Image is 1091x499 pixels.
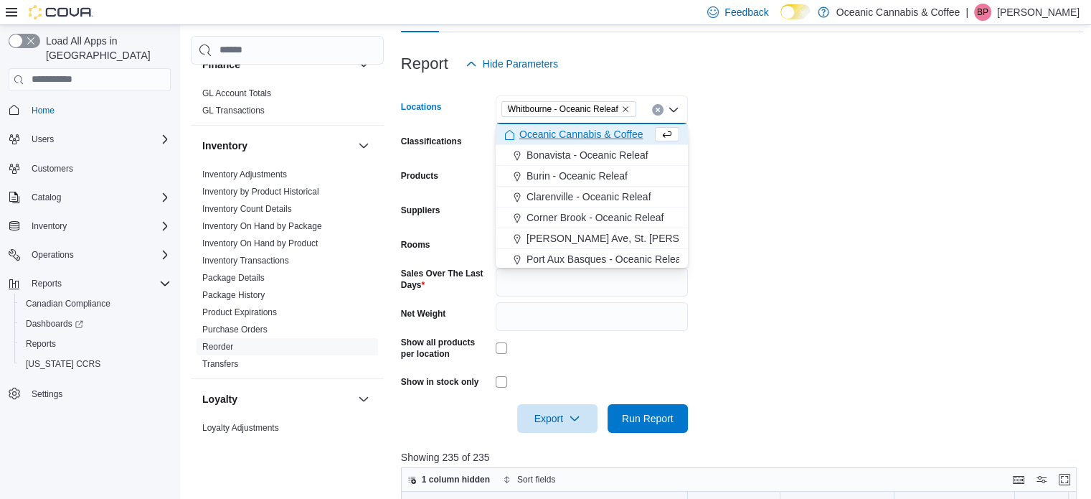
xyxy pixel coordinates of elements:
span: Bonavista - Oceanic Releaf [526,148,648,162]
a: Inventory Transactions [202,256,289,266]
span: Clarenville - Oceanic Releaf [526,190,651,204]
button: Customers [3,158,176,179]
label: Classifications [401,136,462,147]
label: Net Weight [401,308,445,320]
button: Bonavista - Oceanic Releaf [496,145,688,166]
button: Enter fullscreen [1056,471,1073,488]
span: Dashboards [20,315,171,332]
button: Reports [14,334,176,354]
span: Package Details [202,272,265,284]
span: Inventory Transactions [202,255,289,266]
span: Run Report [622,411,674,426]
span: Whitbourne - Oceanic Releaf [508,102,618,116]
button: Reports [26,275,67,292]
a: Product Expirations [202,307,277,317]
span: Inventory by Product Historical [202,186,319,197]
button: Port Aux Basques - Oceanic Releaf [496,249,688,270]
a: Canadian Compliance [20,295,116,312]
img: Cova [29,5,93,19]
button: Keyboard shortcuts [1010,471,1027,488]
button: Clarenville - Oceanic Releaf [496,187,688,207]
span: Export [526,404,589,433]
span: Whitbourne - Oceanic Releaf [501,101,636,117]
h3: Finance [202,57,240,72]
label: Locations [401,101,442,113]
span: Reports [32,278,62,289]
span: Canadian Compliance [26,298,110,309]
span: Purchase Orders [202,324,268,335]
label: Products [401,170,438,182]
span: BP [977,4,988,21]
button: [PERSON_NAME] Ave, St. [PERSON_NAME]’s - Oceanic Releaf [496,228,688,249]
button: Loyalty [202,392,352,406]
span: Hide Parameters [483,57,558,71]
button: Catalog [3,187,176,207]
button: Run Report [608,404,688,433]
button: Inventory [3,216,176,236]
button: Catalog [26,189,67,206]
span: Catalog [32,192,61,203]
span: Dark Mode [780,19,781,20]
span: Operations [32,249,74,261]
span: Home [32,105,55,116]
a: Package Details [202,273,265,283]
span: [US_STATE] CCRS [26,358,100,370]
span: Feedback [724,5,768,19]
button: Users [3,129,176,149]
button: Loyalty [355,391,372,408]
span: Customers [32,163,73,174]
span: Catalog [26,189,171,206]
span: Users [26,131,171,148]
a: Inventory On Hand by Package [202,221,322,231]
button: Display options [1033,471,1050,488]
input: Dark Mode [780,4,811,19]
a: Home [26,102,60,119]
button: Settings [3,383,176,404]
span: Oceanic Cannabis & Coffee [519,127,643,141]
a: Inventory On Hand by Product [202,238,318,248]
label: Suppliers [401,205,440,216]
button: Home [3,100,176,121]
p: | [965,4,968,21]
button: Operations [3,245,176,265]
button: Reports [3,274,176,294]
span: Product Expirations [202,307,277,318]
span: Load All Apps in [GEOGRAPHIC_DATA] [40,34,171,62]
h3: Report [401,55,448,73]
a: [US_STATE] CCRS [20,355,106,373]
span: Sort fields [517,474,555,485]
label: Sales Over The Last Days [401,268,490,291]
button: Burin - Oceanic Releaf [496,166,688,187]
span: Dashboards [26,318,83,330]
span: Canadian Compliance [20,295,171,312]
label: Show in stock only [401,376,479,388]
span: GL Account Totals [202,88,271,99]
a: GL Account Totals [202,88,271,98]
p: Showing 235 of 235 [401,450,1084,465]
div: Inventory [191,166,384,378]
button: Close list of options [668,104,679,116]
span: Port Aux Basques - Oceanic Releaf [526,252,684,266]
span: Customers [26,159,171,177]
button: Canadian Compliance [14,294,176,314]
p: [PERSON_NAME] [997,4,1080,21]
span: Reports [26,275,171,292]
span: Home [26,101,171,119]
span: 1 column hidden [422,474,490,485]
button: Finance [202,57,352,72]
span: Reports [20,335,171,353]
span: Washington CCRS [20,355,171,373]
button: [US_STATE] CCRS [14,354,176,374]
a: Purchase Orders [202,325,268,335]
p: Oceanic Cannabis & Coffee [836,4,960,21]
button: Hide Parameters [460,50,564,78]
button: Inventory [26,218,72,235]
a: Dashboards [14,314,176,334]
span: Users [32,134,54,145]
a: Customers [26,160,79,177]
span: Settings [32,388,62,400]
div: Choose from the following options [496,124,688,332]
nav: Complex example [9,94,171,442]
a: Inventory Count Details [202,204,292,214]
button: Finance [355,56,372,73]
